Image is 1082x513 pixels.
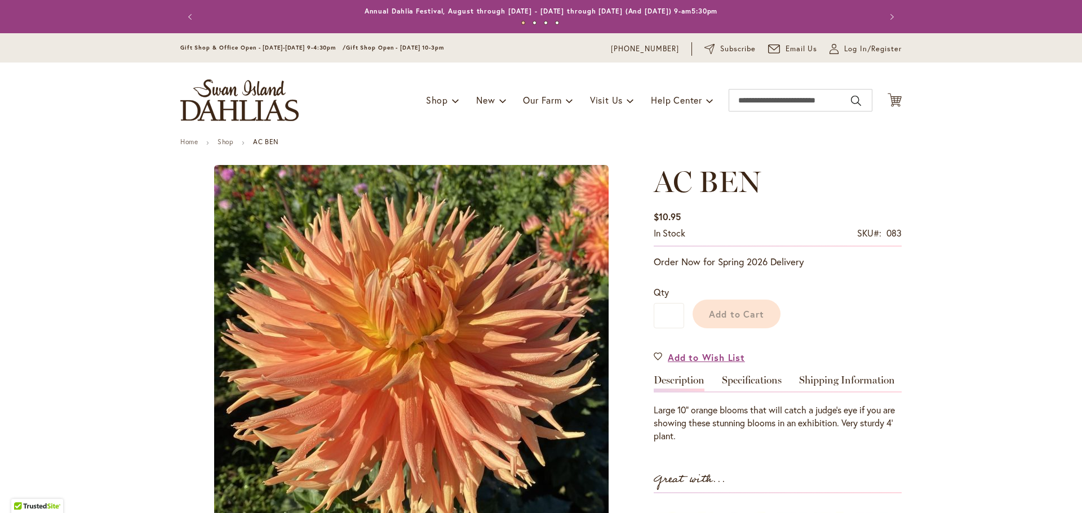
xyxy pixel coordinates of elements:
[668,351,745,364] span: Add to Wish List
[830,43,902,55] a: Log In/Register
[722,375,782,391] a: Specifications
[544,21,548,25] button: 3 of 4
[654,227,685,240] div: Availability
[218,137,233,146] a: Shop
[654,164,761,199] span: AC BEN
[654,286,669,298] span: Qty
[886,227,902,240] div: 083
[654,470,726,489] strong: Great with...
[768,43,818,55] a: Email Us
[654,227,685,239] span: In stock
[879,6,902,28] button: Next
[654,255,902,269] p: Order Now for Spring 2026 Delivery
[180,79,299,121] a: store logo
[654,375,704,391] a: Description
[654,211,681,222] span: $10.95
[426,94,448,106] span: Shop
[654,375,902,443] div: Detailed Product Info
[704,43,756,55] a: Subscribe
[611,43,679,55] a: [PHONE_NUMBER]
[651,94,702,106] span: Help Center
[180,44,346,51] span: Gift Shop & Office Open - [DATE]-[DATE] 9-4:30pm /
[844,43,902,55] span: Log In/Register
[533,21,536,25] button: 2 of 4
[786,43,818,55] span: Email Us
[346,44,444,51] span: Gift Shop Open - [DATE] 10-3pm
[654,404,902,443] p: Large 10” orange blooms that will catch a judge’s eye if you are showing these stunning blooms in...
[654,351,745,364] a: Add to Wish List
[180,137,198,146] a: Home
[590,94,623,106] span: Visit Us
[365,7,718,15] a: Annual Dahlia Festival, August through [DATE] - [DATE] through [DATE] (And [DATE]) 9-am5:30pm
[523,94,561,106] span: Our Farm
[720,43,756,55] span: Subscribe
[521,21,525,25] button: 1 of 4
[476,94,495,106] span: New
[180,6,203,28] button: Previous
[253,137,279,146] strong: AC BEN
[799,375,895,391] a: Shipping Information
[555,21,559,25] button: 4 of 4
[857,227,881,239] strong: SKU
